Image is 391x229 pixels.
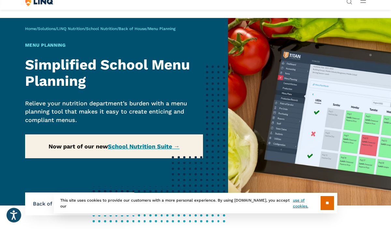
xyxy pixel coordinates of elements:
strong: Simplified School Menu Planning [25,56,190,89]
span: / / / / / [25,26,175,31]
li: Menu Planning [77,192,126,215]
div: This site uses cookies to provide our customers with a more personal experience. By using [DOMAIN... [54,193,337,213]
img: Menu Planning Banner [228,18,391,206]
a: use of cookies. [293,197,321,209]
p: Relieve your nutrition department’s burden with a menu planning tool that makes it easy to create... [25,99,203,124]
a: LINQ Nutrition [57,26,84,31]
a: Home [25,26,36,31]
span: Menu Planning [148,26,175,31]
a: School Nutrition [86,26,117,31]
a: Solutions [38,26,55,31]
h1: Menu Planning [25,42,203,49]
a: Back of House [119,26,146,31]
strong: Now part of our new [49,143,180,150]
span: Back of House [33,200,77,207]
